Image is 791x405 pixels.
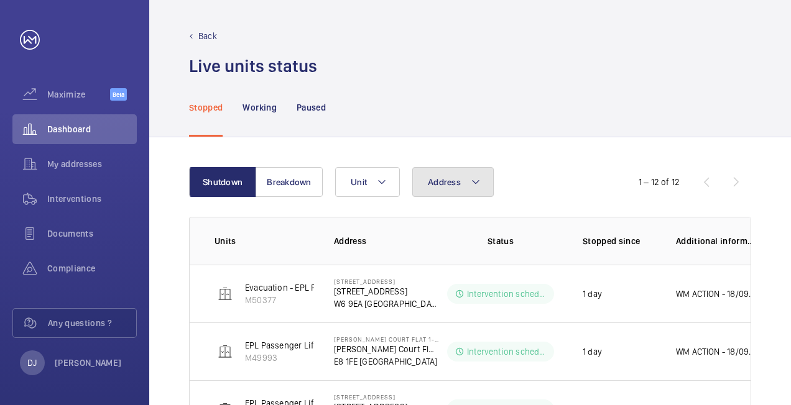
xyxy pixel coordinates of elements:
p: WM ACTION - 18/09 - Collecting [DATE] to fit 17/09 - New lock required [676,345,756,358]
p: [STREET_ADDRESS] [334,278,438,285]
img: elevator.svg [218,286,233,301]
span: Any questions ? [48,317,136,329]
p: [STREET_ADDRESS] [334,393,407,401]
span: Maximize [47,88,110,101]
p: EPL Passenger Lift [245,339,317,352]
p: Intervention scheduled [467,288,547,300]
span: Interventions [47,193,137,205]
p: 1 day [583,288,602,300]
p: Stopped since [583,235,656,247]
p: DJ [27,357,37,369]
p: [STREET_ADDRESS] [334,285,438,298]
p: M50377 [245,294,385,306]
p: Additional information [676,235,756,247]
p: Paused [297,101,326,114]
p: [PERSON_NAME] Court Flat 1-15 [334,335,438,343]
p: Evacuation - EPL Passenger Lift No 1 [245,281,385,294]
p: Back [198,30,217,42]
div: 1 – 12 of 12 [639,176,680,188]
span: Compliance [47,262,137,275]
button: Breakdown [256,167,323,197]
p: M49993 [245,352,317,364]
p: 1 day [583,345,602,358]
p: [PERSON_NAME] [55,357,122,369]
p: Working [243,101,276,114]
p: Stopped [189,101,223,114]
p: WM ACTION - 18/09 - Follow up [DATE] 17/09 - No access [676,288,756,300]
span: Unit [351,177,367,187]
button: Address [412,167,494,197]
span: My addresses [47,158,137,170]
p: Address [334,235,438,247]
p: E8 1FE [GEOGRAPHIC_DATA] [334,355,438,368]
img: elevator.svg [218,344,233,359]
span: Dashboard [47,123,137,135]
p: W6 9EA [GEOGRAPHIC_DATA] [334,298,438,310]
span: Beta [110,88,127,101]
button: Shutdown [189,167,256,197]
p: Status [447,235,554,247]
button: Unit [335,167,400,197]
span: Documents [47,227,137,240]
p: Units [215,235,314,247]
span: Address [428,177,461,187]
p: Intervention scheduled [467,345,547,358]
h1: Live units status [189,55,317,78]
p: [PERSON_NAME] Court Flat 1-15 [334,343,438,355]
